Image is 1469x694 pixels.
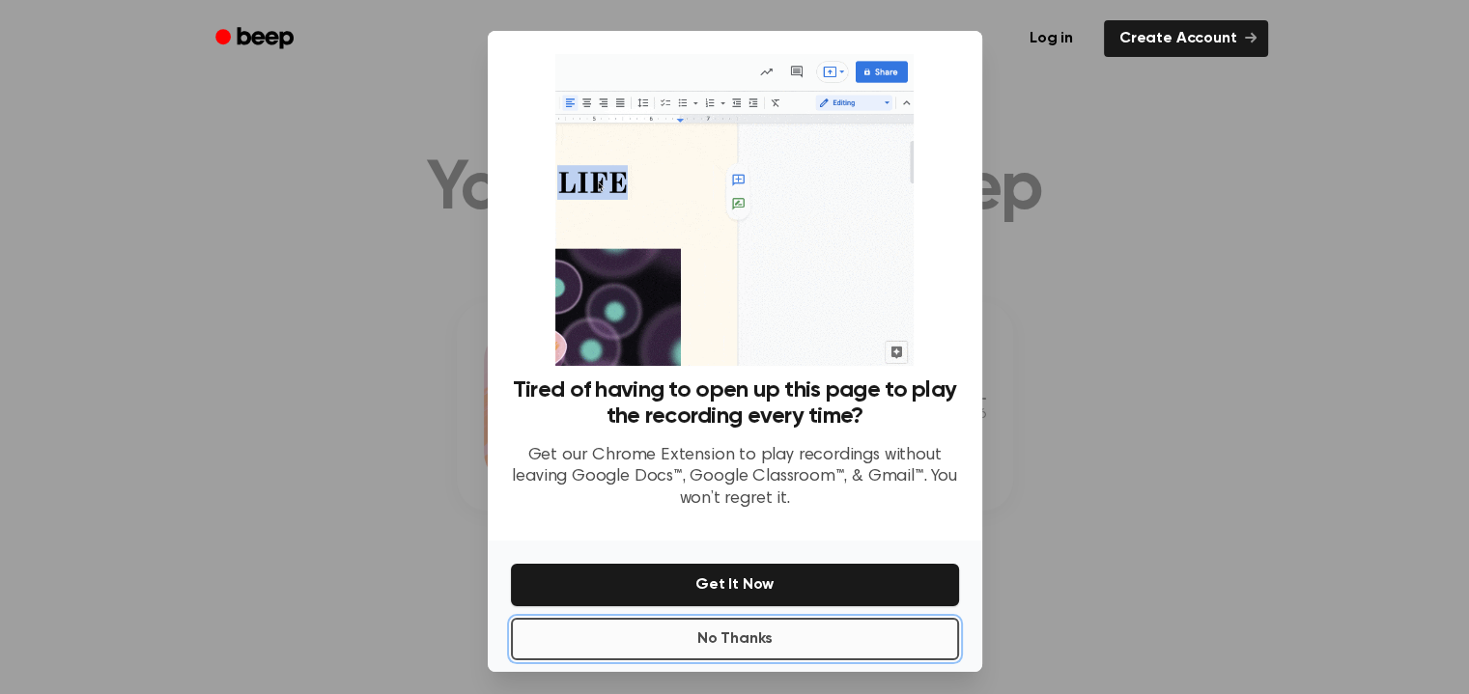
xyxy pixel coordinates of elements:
[555,54,914,366] img: Beep extension in action
[202,20,311,58] a: Beep
[1104,20,1268,57] a: Create Account
[511,564,959,606] button: Get It Now
[1010,16,1092,61] a: Log in
[511,377,959,430] h3: Tired of having to open up this page to play the recording every time?
[511,618,959,660] button: No Thanks
[511,445,959,511] p: Get our Chrome Extension to play recordings without leaving Google Docs™, Google Classroom™, & Gm...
